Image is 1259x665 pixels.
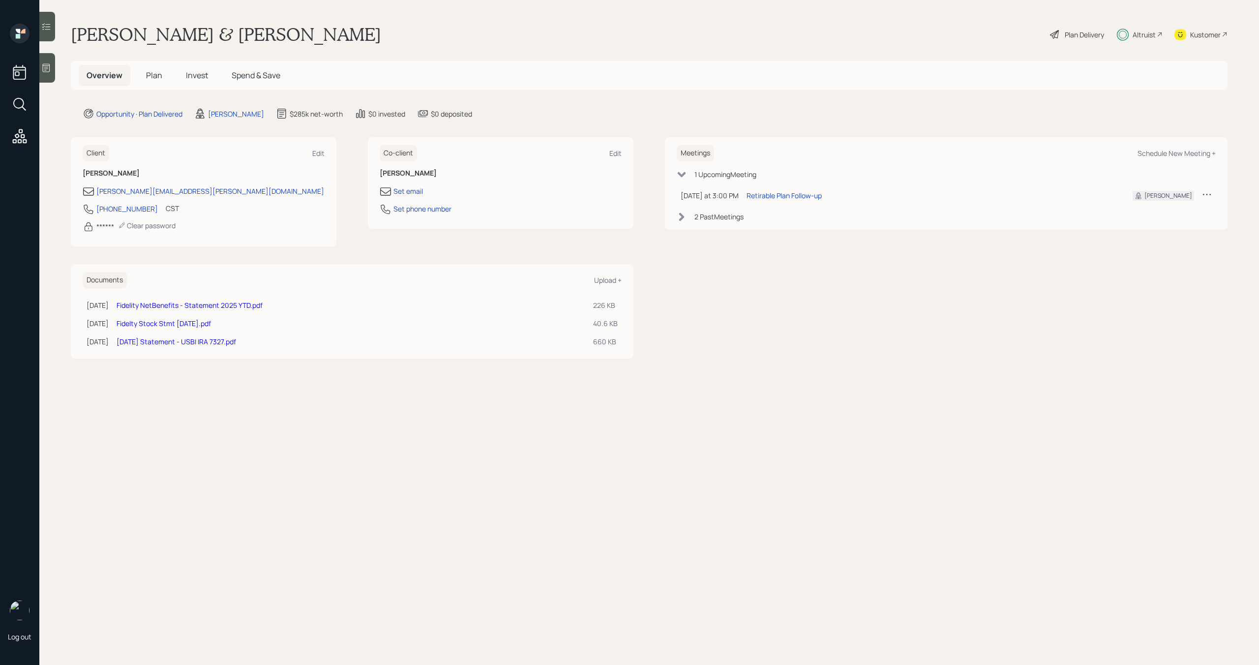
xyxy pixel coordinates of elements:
div: Opportunity · Plan Delivered [96,109,182,119]
div: Altruist [1133,30,1156,40]
div: $285k net-worth [290,109,343,119]
span: Spend & Save [232,70,280,81]
div: [PERSON_NAME] [208,109,264,119]
div: Plan Delivery [1065,30,1104,40]
div: Upload + [594,275,622,285]
div: Edit [312,149,325,158]
div: [DATE] [87,336,109,347]
div: Kustomer [1190,30,1221,40]
span: Invest [186,70,208,81]
div: [DATE] at 3:00 PM [681,190,739,201]
div: [DATE] [87,300,109,310]
h6: [PERSON_NAME] [83,169,325,178]
div: Schedule New Meeting + [1138,149,1216,158]
div: [PHONE_NUMBER] [96,204,158,214]
div: 660 KB [593,336,618,347]
div: CST [166,203,179,213]
div: [DATE] [87,318,109,329]
h1: [PERSON_NAME] & [PERSON_NAME] [71,24,381,45]
div: $0 invested [368,109,405,119]
div: 2 Past Meeting s [694,212,744,222]
h6: Co-client [380,145,417,161]
div: Retirable Plan Follow-up [747,190,822,201]
div: Edit [609,149,622,158]
div: 40.6 KB [593,318,618,329]
img: michael-russo-headshot.png [10,601,30,620]
div: Set phone number [393,204,451,214]
a: [DATE] Statement - USBI IRA 7327.pdf [117,337,236,346]
div: Clear password [118,221,176,230]
div: [PERSON_NAME][EMAIL_ADDRESS][PERSON_NAME][DOMAIN_NAME] [96,186,324,196]
h6: Documents [83,272,127,288]
a: Fidelity NetBenefits - Statement 2025 YTD.pdf [117,301,263,310]
a: Fidelty Stock Stmt [DATE].pdf [117,319,211,328]
div: $0 deposited [431,109,472,119]
div: 1 Upcoming Meeting [694,169,756,180]
div: [PERSON_NAME] [1144,191,1192,200]
h6: [PERSON_NAME] [380,169,622,178]
h6: Meetings [677,145,714,161]
div: 226 KB [593,300,618,310]
span: Plan [146,70,162,81]
div: Set email [393,186,423,196]
div: Log out [8,632,31,641]
span: Overview [87,70,122,81]
h6: Client [83,145,109,161]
